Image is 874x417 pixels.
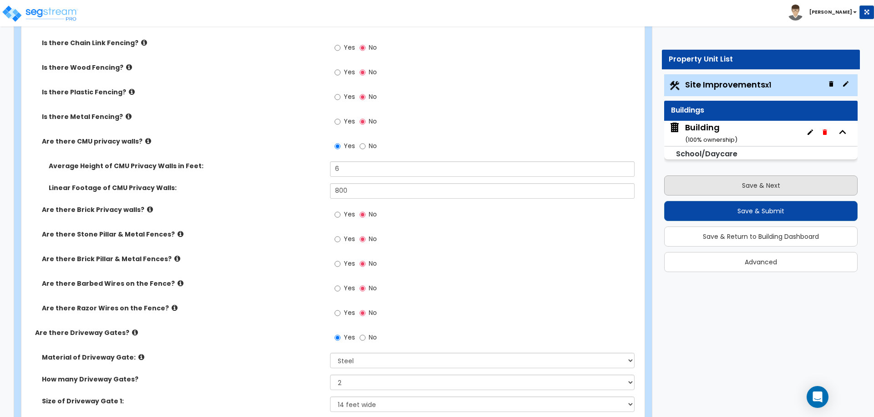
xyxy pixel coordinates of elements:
label: Are there Brick Privacy walls? [42,205,323,214]
label: How many Driveway Gates? [42,375,323,384]
div: Building [685,122,737,145]
label: Are there CMU privacy walls? [42,137,323,146]
b: [PERSON_NAME] [809,9,852,15]
span: No [369,43,377,52]
i: click for more info! [132,329,138,336]
label: Average Height of CMU Privacy Walls in Feet: [49,161,323,170]
input: Yes [335,117,340,127]
div: Buildings [671,105,851,116]
label: Are there Driveway Gates? [35,328,323,337]
input: Yes [335,308,340,318]
i: click for more info! [145,138,151,144]
i: click for more info! [147,206,153,213]
span: No [369,259,377,268]
label: Size of Driveway Gate 1: [42,396,323,406]
span: No [369,141,377,150]
i: click for more info! [126,113,132,120]
input: Yes [335,67,340,77]
label: Are there Brick Pillar & Metal Fences? [42,254,323,263]
span: Yes [344,234,355,243]
span: Yes [344,117,355,126]
input: Yes [335,210,340,220]
small: x1 [765,80,771,90]
span: No [369,333,377,342]
span: Site Improvements [685,79,771,90]
input: No [360,67,366,77]
button: Save & Next [664,175,858,196]
i: click for more info! [141,39,147,46]
input: Yes [335,43,340,53]
button: Save & Return to Building Dashboard [664,227,858,247]
label: Material of Driveway Gate: [42,353,323,362]
span: No [369,67,377,77]
i: click for more info! [174,255,180,262]
input: No [360,210,366,220]
span: No [369,234,377,243]
img: Construction.png [669,80,681,92]
img: building.svg [669,122,681,134]
span: Yes [344,18,355,27]
input: No [360,234,366,244]
i: click for more info! [172,304,178,311]
label: Is there Chain Link Fencing? [42,38,323,47]
i: click for more info! [126,64,132,71]
span: No [369,210,377,219]
span: No [369,308,377,317]
label: Is there Metal Fencing? [42,112,323,121]
i: click for more info! [138,354,144,360]
i: click for more info! [129,88,135,95]
input: No [360,259,366,269]
i: click for more info! [178,280,183,287]
img: logo_pro_r.png [1,5,79,23]
span: Yes [344,259,355,268]
input: No [360,141,366,151]
label: Is there Wood Fencing? [42,63,323,72]
span: Yes [344,333,355,342]
input: No [360,333,366,343]
label: Linear Footage of CMU Privacy Walls: [49,183,323,192]
button: Save & Submit [664,201,858,221]
span: No [369,18,377,27]
span: Yes [344,308,355,317]
input: Yes [335,92,340,102]
span: Yes [344,92,355,101]
label: Are there Barbed Wires on the Fence? [42,279,323,288]
div: Open Intercom Messenger [807,386,828,408]
img: avatar.png [788,5,803,21]
div: Property Unit List [669,54,853,65]
span: Yes [344,210,355,219]
span: Yes [344,43,355,52]
span: Yes [344,67,355,77]
span: Building [669,122,737,145]
input: Yes [335,283,340,293]
input: No [360,308,366,318]
label: Are there Stone Pillar & Metal Fences? [42,230,323,239]
small: School/Daycare [676,149,737,159]
input: No [360,117,366,127]
span: No [369,92,377,101]
input: Yes [335,141,340,151]
i: click for more info! [178,231,183,237]
label: Is there Plastic Fencing? [42,88,323,97]
input: No [360,43,366,53]
input: No [360,92,366,102]
input: Yes [335,259,340,269]
label: Are there Razor Wires on the Fence? [42,304,323,313]
input: Yes [335,333,340,343]
span: No [369,117,377,126]
span: No [369,283,377,293]
input: No [360,283,366,293]
span: Yes [344,141,355,150]
input: Yes [335,234,340,244]
small: ( 100 % ownership) [685,135,737,144]
button: Advanced [664,252,858,272]
span: Yes [344,283,355,293]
